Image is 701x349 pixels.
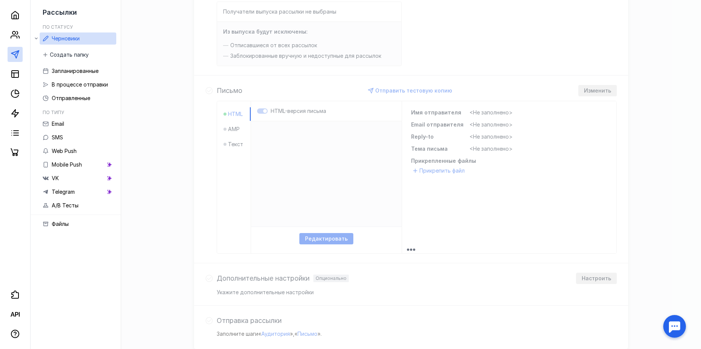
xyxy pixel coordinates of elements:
[52,35,80,42] span: Черновики
[52,134,63,141] span: SMS
[52,175,59,181] span: VK
[40,159,116,171] a: Mobile Push
[43,24,73,30] h5: По статусу
[52,68,99,74] span: Запланированные
[43,110,64,115] h5: По типу
[40,79,116,91] a: В процессе отправки
[40,131,116,144] a: SMS
[52,148,77,154] span: Web Push
[52,95,90,101] span: Отправленные
[40,92,116,104] a: Отправленные
[52,81,108,88] span: В процессе отправки
[40,32,116,45] a: Черновики
[52,161,82,168] span: Mobile Push
[52,120,64,127] span: Email
[40,199,116,212] a: A/B Тесты
[40,172,116,184] a: VK
[40,65,116,77] a: Запланированные
[52,188,75,195] span: Telegram
[40,218,116,230] a: Файлы
[52,221,69,227] span: Файлы
[40,49,92,60] button: Создать папку
[50,52,89,58] span: Создать папку
[40,118,116,130] a: Email
[52,202,79,208] span: A/B Тесты
[40,145,116,157] a: Web Push
[43,8,77,16] span: Рассылки
[40,186,116,198] a: Telegram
